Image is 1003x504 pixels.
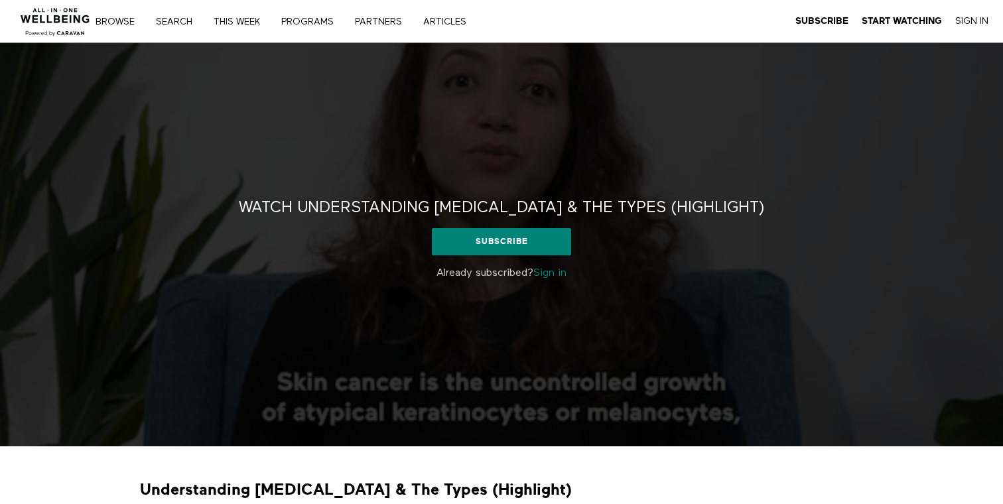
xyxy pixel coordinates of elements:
[356,265,647,281] p: Already subscribed?
[533,268,567,279] a: Sign in
[862,16,942,26] strong: Start Watching
[795,16,848,26] strong: Subscribe
[955,15,988,27] a: Sign In
[277,17,348,27] a: PROGRAMS
[350,17,416,27] a: PARTNERS
[795,15,848,27] a: Subscribe
[140,479,572,500] strong: Understanding [MEDICAL_DATA] & The Types (Highlight)
[862,15,942,27] a: Start Watching
[432,228,572,255] a: Subscribe
[151,17,206,27] a: Search
[209,17,274,27] a: THIS WEEK
[91,17,149,27] a: Browse
[105,15,494,28] nav: Primary
[419,17,480,27] a: ARTICLES
[239,198,765,218] h2: Watch Understanding [MEDICAL_DATA] & The Types (Highlight)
